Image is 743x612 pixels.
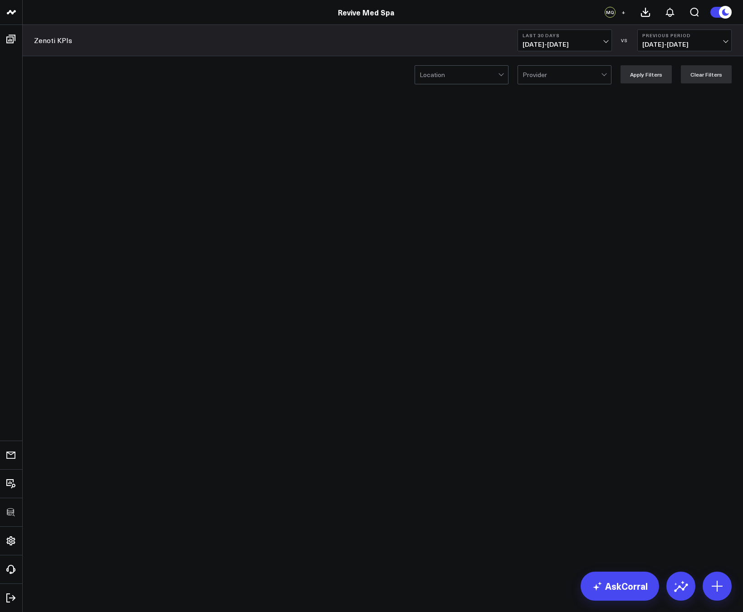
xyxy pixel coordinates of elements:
[523,33,607,38] b: Last 30 Days
[581,572,659,601] a: AskCorral
[616,38,633,43] div: VS
[605,7,616,18] div: MQ
[621,9,626,15] span: +
[642,33,727,38] b: Previous Period
[523,41,607,48] span: [DATE] - [DATE]
[34,35,72,45] a: Zenoti KPIs
[621,65,672,83] button: Apply Filters
[637,29,732,51] button: Previous Period[DATE]-[DATE]
[618,7,629,18] button: +
[642,41,727,48] span: [DATE] - [DATE]
[518,29,612,51] button: Last 30 Days[DATE]-[DATE]
[338,7,394,17] a: Revive Med Spa
[681,65,732,83] button: Clear Filters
